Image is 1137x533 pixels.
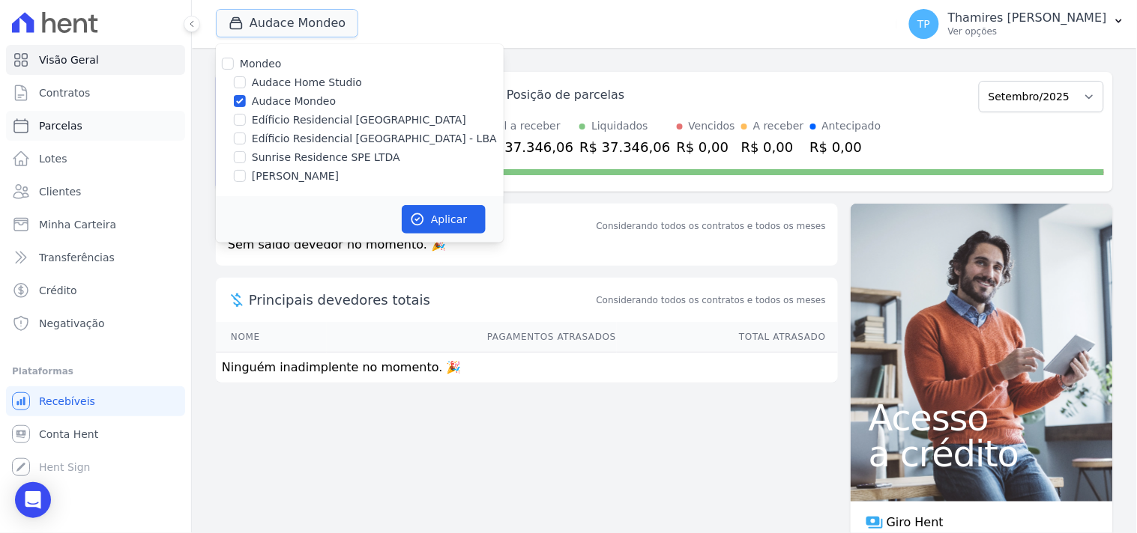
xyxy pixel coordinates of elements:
[15,482,51,518] div: Open Intercom Messenger
[39,427,98,442] span: Conta Hent
[327,322,617,353] th: Pagamentos Atrasados
[39,85,90,100] span: Contratos
[6,78,185,108] a: Contratos
[822,118,881,134] div: Antecipado
[39,118,82,133] span: Parcelas
[810,137,881,157] div: R$ 0,00
[6,210,185,240] a: Minha Carteira
[240,58,282,70] label: Mondeo
[216,353,838,383] td: Ninguém inadimplente no momento. 🎉
[216,322,327,353] th: Nome
[402,205,486,234] button: Aplicar
[948,25,1107,37] p: Ver opções
[39,250,115,265] span: Transferências
[753,118,804,134] div: A receber
[677,137,735,157] div: R$ 0,00
[6,308,185,338] a: Negativação
[869,400,1095,436] span: Acesso
[597,219,826,233] div: Considerando todos os contratos e todos os meses
[948,10,1107,25] p: Thamires [PERSON_NAME]
[887,514,944,532] span: Giro Hent
[591,118,648,134] div: Liquidados
[252,112,466,128] label: Edíficio Residencial [GEOGRAPHIC_DATA]
[12,362,179,380] div: Plataformas
[579,137,670,157] div: R$ 37.346,06
[216,236,838,266] p: Sem saldo devedor no momento. 🎉
[6,111,185,141] a: Parcelas
[6,243,185,272] a: Transferências
[6,275,185,305] a: Crédito
[216,9,358,37] button: Audace Mondeo
[39,52,99,67] span: Visão Geral
[917,19,930,29] span: TP
[6,419,185,449] a: Conta Hent
[252,75,362,91] label: Audace Home Studio
[869,436,1095,472] span: a crédito
[897,3,1137,45] button: TP Thamires [PERSON_NAME] Ver opções
[689,118,735,134] div: Vencidos
[252,150,400,165] label: Sunrise Residence SPE LTDA
[617,322,838,353] th: Total Atrasado
[6,386,185,416] a: Recebíveis
[252,94,336,109] label: Audace Mondeo
[507,86,625,104] div: Posição de parcelas
[483,137,573,157] div: R$ 37.346,06
[39,151,67,166] span: Lotes
[6,177,185,207] a: Clientes
[252,168,339,184] label: [PERSON_NAME]
[39,394,95,409] span: Recebíveis
[597,293,826,307] span: Considerando todos os contratos e todos os meses
[6,45,185,75] a: Visão Geral
[741,137,804,157] div: R$ 0,00
[6,144,185,174] a: Lotes
[252,131,497,147] label: Edíficio Residencial [GEOGRAPHIC_DATA] - LBA
[39,217,116,232] span: Minha Carteira
[39,184,81,199] span: Clientes
[39,316,105,331] span: Negativação
[39,283,77,298] span: Crédito
[249,290,594,310] span: Principais devedores totais
[483,118,573,134] div: Total a receber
